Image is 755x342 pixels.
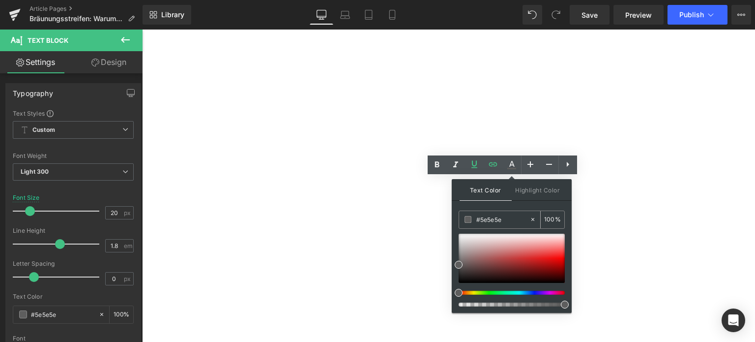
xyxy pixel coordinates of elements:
[21,168,49,175] b: Light 300
[13,227,134,234] div: Line Height
[29,15,124,23] span: Bräunungsstreifen: Warum der Trend so gefährlich ist
[523,5,542,25] button: Undo
[13,260,134,267] div: Letter Spacing
[124,210,132,216] span: px
[161,10,184,19] span: Library
[13,84,53,97] div: Typography
[13,109,134,117] div: Text Styles
[28,36,68,44] span: Text Block
[32,126,55,134] b: Custom
[581,10,598,20] span: Save
[476,214,529,225] input: Color
[310,5,333,25] a: Desktop
[668,5,727,25] button: Publish
[731,5,751,25] button: More
[13,335,134,342] div: Font
[13,293,134,300] div: Text Color
[460,179,512,201] span: Text Color
[541,211,564,228] div: %
[380,5,404,25] a: Mobile
[31,309,94,320] input: Color
[625,10,652,20] span: Preview
[512,179,564,200] span: Highlight Color
[333,5,357,25] a: Laptop
[29,5,143,13] a: Article Pages
[124,276,132,282] span: px
[110,306,133,323] div: %
[546,5,566,25] button: Redo
[73,51,145,73] a: Design
[357,5,380,25] a: Tablet
[143,5,191,25] a: New Library
[613,5,664,25] a: Preview
[13,153,134,159] div: Font Weight
[722,309,745,332] div: Open Intercom Messenger
[679,11,704,19] span: Publish
[124,243,132,249] span: em
[13,194,40,201] div: Font Size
